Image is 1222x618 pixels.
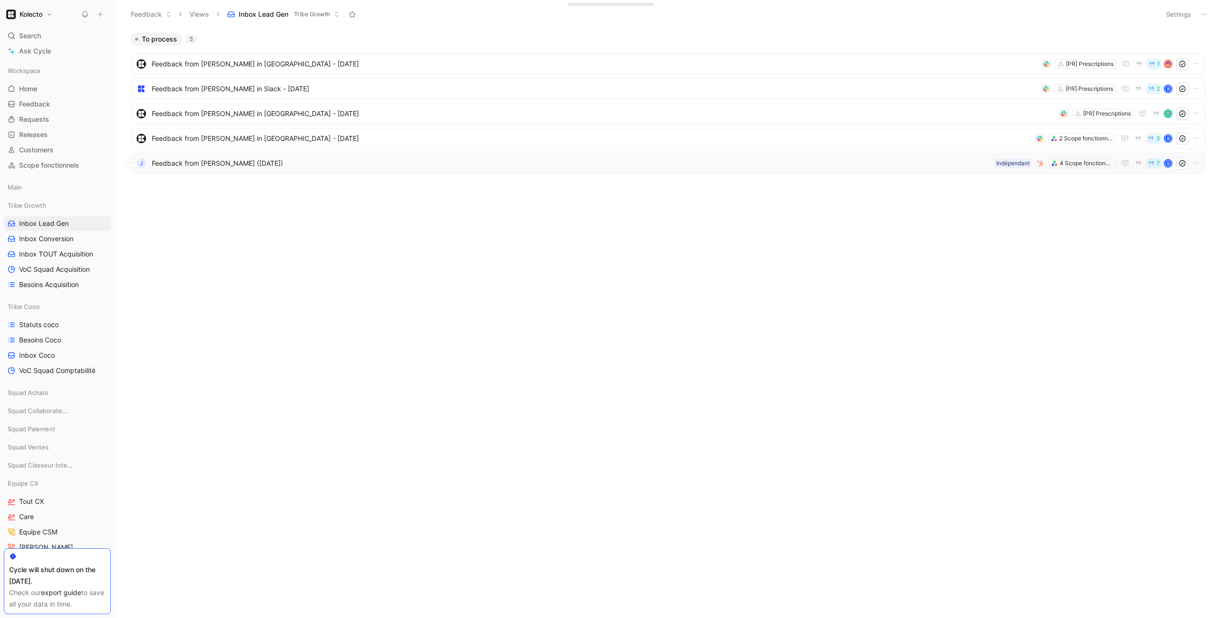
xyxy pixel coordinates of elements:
a: Besoins Acquisition [4,277,111,292]
div: B [1165,85,1171,92]
span: Scope fonctionnels [19,160,79,170]
span: Squad Collaborateurs [8,406,71,416]
h1: Kolecto [20,10,42,19]
span: Inbox Lead Gen [19,219,69,228]
a: Statuts coco [4,318,111,332]
span: Tribe Coco [8,302,40,311]
span: Statuts coco [19,320,59,330]
span: Ask Cycle [19,45,51,57]
span: 7 [1157,160,1160,166]
span: Releases [19,130,48,139]
a: Tout CX [4,494,111,509]
div: Squad Paiement [4,422,111,439]
div: [PR] Prescriptions [1065,84,1113,94]
span: Customers [19,145,53,155]
a: Requests [4,112,111,127]
a: Ask Cycle [4,44,111,58]
button: Feedback [126,7,176,21]
div: Tribe GrowthInbox Lead GenInbox ConversionInbox TOUT AcquisitionVoC Squad AcquisitionBesoins Acqu... [4,198,111,292]
span: Tribe Growth [294,10,330,19]
a: JFeedback from [PERSON_NAME] ([DATE])4 Scope fonctionnelsIndépendant7Q [131,153,1205,174]
span: Inbox TOUT Acquisition [19,249,93,259]
span: Squad Achats [8,388,48,397]
div: [PR] Prescriptions [1066,59,1114,69]
span: Tribe Growth [8,201,46,210]
div: Squad Classeur Intelligent [4,458,111,472]
div: J [137,159,146,168]
div: Tribe Coco [4,299,111,314]
div: 2 Scope fonctionnels [1059,134,1113,143]
span: Besoins Coco [19,335,61,345]
div: Check our to save all your data in time. [9,587,105,610]
a: Releases [4,128,111,142]
a: Inbox Coco [4,348,111,362]
img: avatar [1165,110,1171,117]
div: Tribe CocoStatuts cocoBesoins CocoInbox CocoVoC Squad Comptabilité [4,299,111,378]
div: Tribe Growth [4,198,111,213]
a: Scope fonctionnels [4,158,111,172]
span: Tout CX [19,497,44,506]
div: Main [4,180,111,197]
div: Squad Collaborateurs [4,404,111,421]
a: Home [4,82,111,96]
img: logo [137,84,146,94]
div: To process5 [126,32,1210,177]
div: 4 Scope fonctionnels [1060,159,1113,168]
a: VoC Squad Acquisition [4,262,111,277]
button: Inbox Lead GenTribe Growth [223,7,344,21]
img: avatar [1165,61,1171,67]
button: KolectoKolecto [4,8,55,21]
span: Workspace [8,66,41,75]
div: Squad Achats [4,385,111,400]
span: Main [8,182,22,192]
div: Q [1165,160,1171,167]
div: Squad Collaborateurs [4,404,111,418]
span: Feedback from [PERSON_NAME] ([DATE]) [152,158,990,169]
div: Squad Paiement [4,422,111,436]
a: Inbox Conversion [4,232,111,246]
button: 3 [1146,133,1162,144]
div: B [1165,135,1171,142]
button: 1 [1147,59,1162,69]
span: Requests [19,115,49,124]
span: VoC Squad Acquisition [19,265,90,274]
span: VoC Squad Comptabilité [19,366,95,375]
span: Home [19,84,37,94]
span: Search [19,30,41,42]
a: Besoins Coco [4,333,111,347]
span: Care [19,512,34,522]
button: Settings [1162,8,1195,21]
button: 7 [1146,158,1162,169]
div: Squad Ventes [4,440,111,457]
img: logo [137,134,146,143]
div: Equipe CX [4,476,111,490]
a: logoFeedback from [PERSON_NAME] in [GEOGRAPHIC_DATA] - [DATE][PR] Prescriptionsavatar [131,103,1205,124]
div: Indépendant [996,159,1030,168]
span: Feedback from [PERSON_NAME] in [GEOGRAPHIC_DATA] - [DATE] [152,133,1031,144]
div: 5 [186,34,197,44]
span: Inbox Coco [19,351,55,360]
span: Feedback [19,99,50,109]
div: Squad Achats [4,385,111,403]
a: [PERSON_NAME] [4,540,111,554]
a: Inbox TOUT Acquisition [4,247,111,261]
span: Squad Classeur Intelligent [8,460,74,470]
a: logoFeedback from [PERSON_NAME] in Slack - [DATE][PR] Prescriptions2B [131,78,1205,99]
div: [PR] Prescriptions [1083,109,1131,118]
span: Equipe CX [8,479,39,488]
button: Views [185,7,213,21]
div: Search [4,29,111,43]
a: logoFeedback from [PERSON_NAME] in [GEOGRAPHIC_DATA] - [DATE][PR] Prescriptions1avatar [131,53,1205,75]
div: Main [4,180,111,194]
a: export guide [41,588,81,597]
span: Squad Ventes [8,442,49,452]
a: Equipe CSM [4,525,111,539]
a: logoFeedback from [PERSON_NAME] in [GEOGRAPHIC_DATA] - [DATE]2 Scope fonctionnels3B [131,128,1205,149]
span: To process [142,34,177,44]
div: Squad Ventes [4,440,111,454]
span: Squad Paiement [8,424,55,434]
a: Customers [4,143,111,157]
a: Care [4,510,111,524]
span: Feedback from [PERSON_NAME] in [GEOGRAPHIC_DATA] - [DATE] [152,108,1055,119]
div: Squad Classeur Intelligent [4,458,111,475]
